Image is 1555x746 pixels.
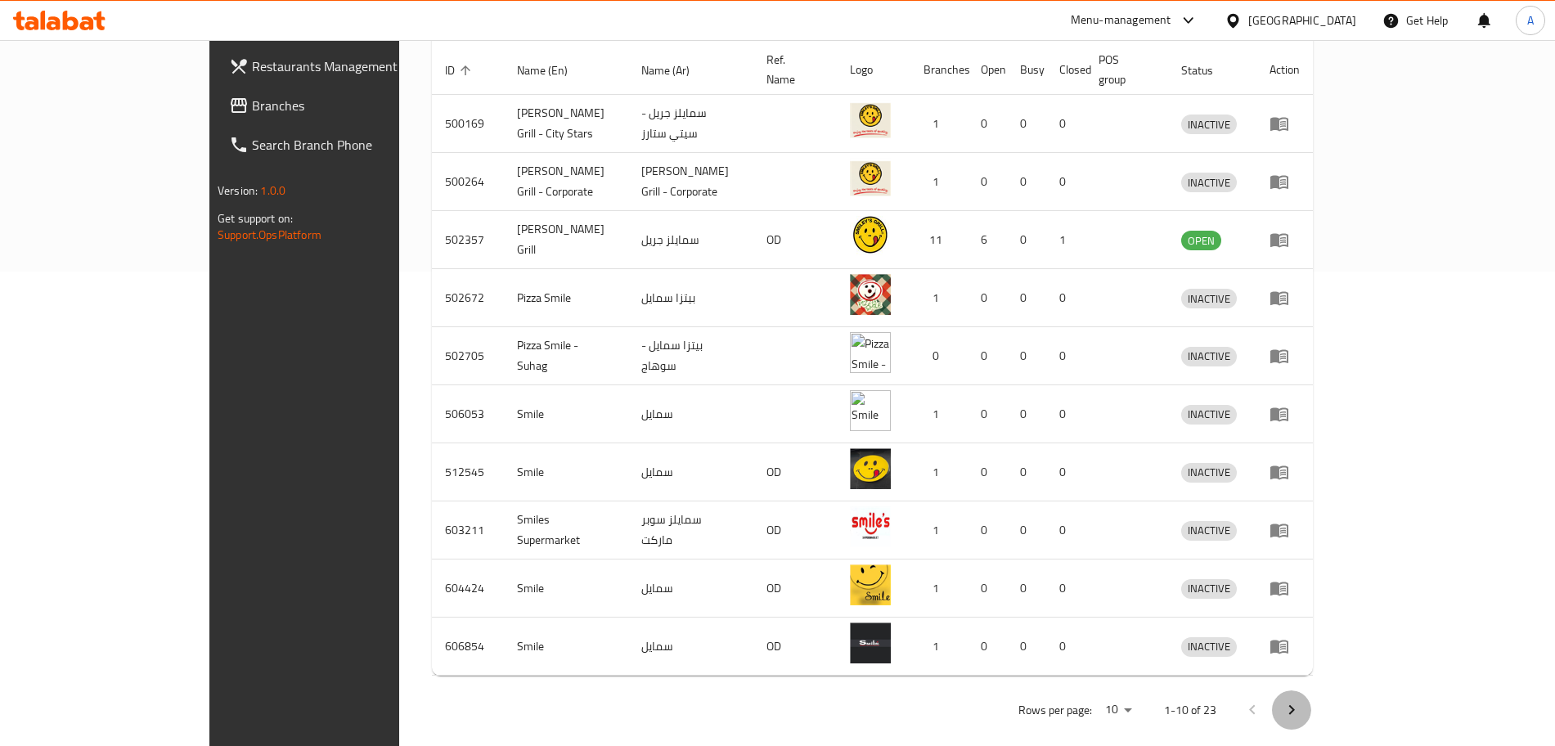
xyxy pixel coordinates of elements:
td: 0 [1007,327,1046,385]
td: 0 [1007,211,1046,269]
p: 1-10 of 23 [1164,700,1216,721]
td: 0 [1046,269,1085,327]
td: 0 [1046,153,1085,211]
span: INACTIVE [1181,405,1237,424]
a: Support.OpsPlatform [218,224,321,245]
td: 0 [1046,443,1085,501]
td: Pizza Smile [504,269,629,327]
td: سمايل [628,618,753,676]
td: 0 [968,501,1007,559]
table: enhanced table [432,45,1313,676]
td: 1 [910,443,968,501]
th: Busy [1007,45,1046,95]
div: Menu [1270,404,1300,424]
td: 1 [910,153,968,211]
div: Menu-management [1071,11,1171,30]
span: Version: [218,180,258,201]
img: Pizza Smile [850,274,891,315]
span: INACTIVE [1181,115,1237,134]
th: Branches [910,45,968,95]
div: Menu [1270,636,1300,656]
td: 0 [1007,269,1046,327]
td: 0 [968,618,1007,676]
div: Menu [1270,462,1300,482]
td: OD [753,559,838,618]
span: Name (Ar) [641,61,711,80]
div: Menu [1270,114,1300,133]
td: 1 [910,559,968,618]
td: سمايلز جريل [628,211,753,269]
img: Smile [850,390,891,431]
td: Smile [504,618,629,676]
div: INACTIVE [1181,579,1237,599]
div: Menu [1270,346,1300,366]
td: 0 [968,95,1007,153]
a: Branches [216,86,469,125]
td: 0 [968,269,1007,327]
img: Smiley's Grill [850,216,891,257]
th: Open [968,45,1007,95]
td: 0 [1046,95,1085,153]
td: 6 [968,211,1007,269]
img: Smiley's Grill - Corporate [850,158,891,199]
th: Action [1256,45,1313,95]
img: Smile [850,448,891,489]
td: سمايل [628,385,753,443]
td: Smile [504,385,629,443]
td: 0 [968,153,1007,211]
td: 0 [1007,501,1046,559]
td: 1 [910,385,968,443]
span: Get support on: [218,208,293,229]
td: 0 [1007,385,1046,443]
td: [PERSON_NAME] Grill - City Stars [504,95,629,153]
td: [PERSON_NAME] Grill [504,211,629,269]
span: Status [1181,61,1234,80]
td: 0 [968,443,1007,501]
div: OPEN [1181,231,1221,250]
img: Pizza Smile - Suhag [850,332,891,373]
td: 0 [910,327,968,385]
span: POS group [1099,50,1148,89]
a: Search Branch Phone [216,125,469,164]
div: [GEOGRAPHIC_DATA] [1248,11,1356,29]
td: بيتزا سمايل [628,269,753,327]
span: Restaurants Management [252,56,456,76]
div: INACTIVE [1181,289,1237,308]
td: 1 [910,501,968,559]
td: Smile [504,559,629,618]
td: OD [753,443,838,501]
span: 1.0.0 [260,180,285,201]
td: 0 [1046,501,1085,559]
img: Smile [850,564,891,605]
td: 1 [910,95,968,153]
span: A [1527,11,1534,29]
span: INACTIVE [1181,463,1237,482]
div: INACTIVE [1181,521,1237,541]
img: Smiles Supermarket [850,506,891,547]
td: سمايلز جريل - سيتي ستارز [628,95,753,153]
button: Next page [1272,690,1311,730]
span: INACTIVE [1181,173,1237,192]
td: 11 [910,211,968,269]
td: 0 [1007,559,1046,618]
td: 0 [968,559,1007,618]
p: Rows per page: [1018,700,1092,721]
div: Menu [1270,520,1300,540]
div: INACTIVE [1181,637,1237,657]
td: 0 [1046,618,1085,676]
td: 0 [1046,385,1085,443]
span: INACTIVE [1181,637,1237,656]
td: Pizza Smile - Suhag [504,327,629,385]
td: Smile [504,443,629,501]
div: Menu [1270,578,1300,598]
td: سمايلز سوبر ماركت [628,501,753,559]
span: INACTIVE [1181,347,1237,366]
div: INACTIVE [1181,405,1237,425]
td: [PERSON_NAME] Grill - Corporate [628,153,753,211]
td: Smiles Supermarket [504,501,629,559]
span: Ref. Name [766,50,818,89]
div: Rows per page: [1099,698,1138,722]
